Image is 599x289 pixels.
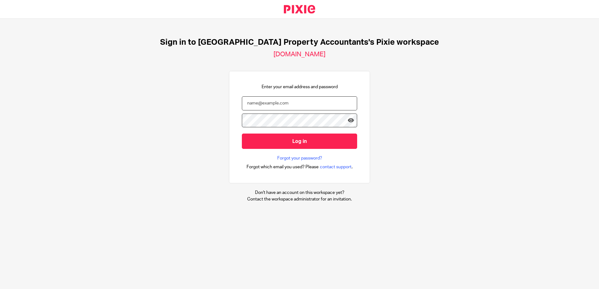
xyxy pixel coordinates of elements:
[160,38,439,47] h1: Sign in to [GEOGRAPHIC_DATA] Property Accountants's Pixie workspace
[247,196,352,202] p: Contact the workspace administrator for an invitation.
[320,164,352,170] span: contact support
[242,96,357,110] input: name@example.com
[242,134,357,149] input: Log in
[262,84,338,90] p: Enter your email address and password
[247,163,353,170] div: .
[277,155,322,161] a: Forgot your password?
[247,190,352,196] p: Don't have an account on this workspace yet?
[247,164,319,170] span: Forgot which email you used? Please
[273,50,326,58] h2: [DOMAIN_NAME]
